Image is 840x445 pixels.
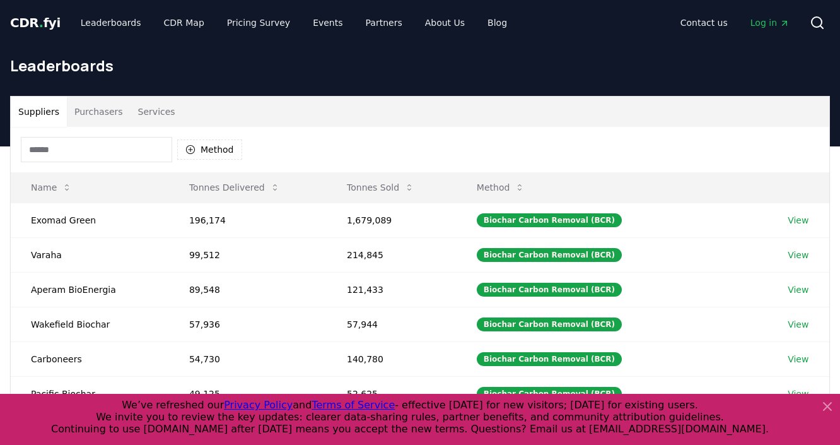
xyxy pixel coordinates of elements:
a: Contact us [670,11,738,34]
button: Name [21,175,82,200]
td: 89,548 [169,272,327,307]
td: 52,625 [327,376,457,411]
td: 196,174 [169,203,327,237]
button: Tonnes Delivered [179,175,290,200]
button: Tonnes Sold [337,175,424,200]
div: Biochar Carbon Removal (BCR) [477,283,622,297]
button: Method [467,175,535,200]
a: View [788,353,808,365]
span: Log in [750,16,790,29]
td: Carboneers [11,341,169,376]
td: 140,780 [327,341,457,376]
div: Biochar Carbon Removal (BCR) [477,213,622,227]
td: Pacific Biochar [11,376,169,411]
button: Purchasers [67,97,131,127]
a: About Us [415,11,475,34]
a: Blog [477,11,517,34]
div: Biochar Carbon Removal (BCR) [477,317,622,331]
div: Biochar Carbon Removal (BCR) [477,248,622,262]
td: 214,845 [327,237,457,272]
a: CDR Map [154,11,214,34]
nav: Main [71,11,517,34]
a: Partners [356,11,412,34]
td: Exomad Green [11,203,169,237]
span: CDR fyi [10,15,61,30]
nav: Main [670,11,800,34]
a: Log in [740,11,800,34]
button: Services [131,97,183,127]
a: View [788,214,808,227]
span: . [39,15,44,30]
a: Events [303,11,353,34]
td: 54,730 [169,341,327,376]
h1: Leaderboards [10,56,830,76]
td: 57,936 [169,307,327,341]
a: View [788,318,808,331]
a: Pricing Survey [217,11,300,34]
td: 57,944 [327,307,457,341]
a: View [788,283,808,296]
a: Leaderboards [71,11,151,34]
td: 99,512 [169,237,327,272]
a: CDR.fyi [10,14,61,32]
td: Wakefield Biochar [11,307,169,341]
button: Suppliers [11,97,67,127]
td: Aperam BioEnergia [11,272,169,307]
td: 49,125 [169,376,327,411]
div: Biochar Carbon Removal (BCR) [477,387,622,401]
td: 121,433 [327,272,457,307]
td: 1,679,089 [327,203,457,237]
a: View [788,249,808,261]
a: View [788,388,808,400]
td: Varaha [11,237,169,272]
button: Method [177,139,242,160]
div: Biochar Carbon Removal (BCR) [477,352,622,366]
